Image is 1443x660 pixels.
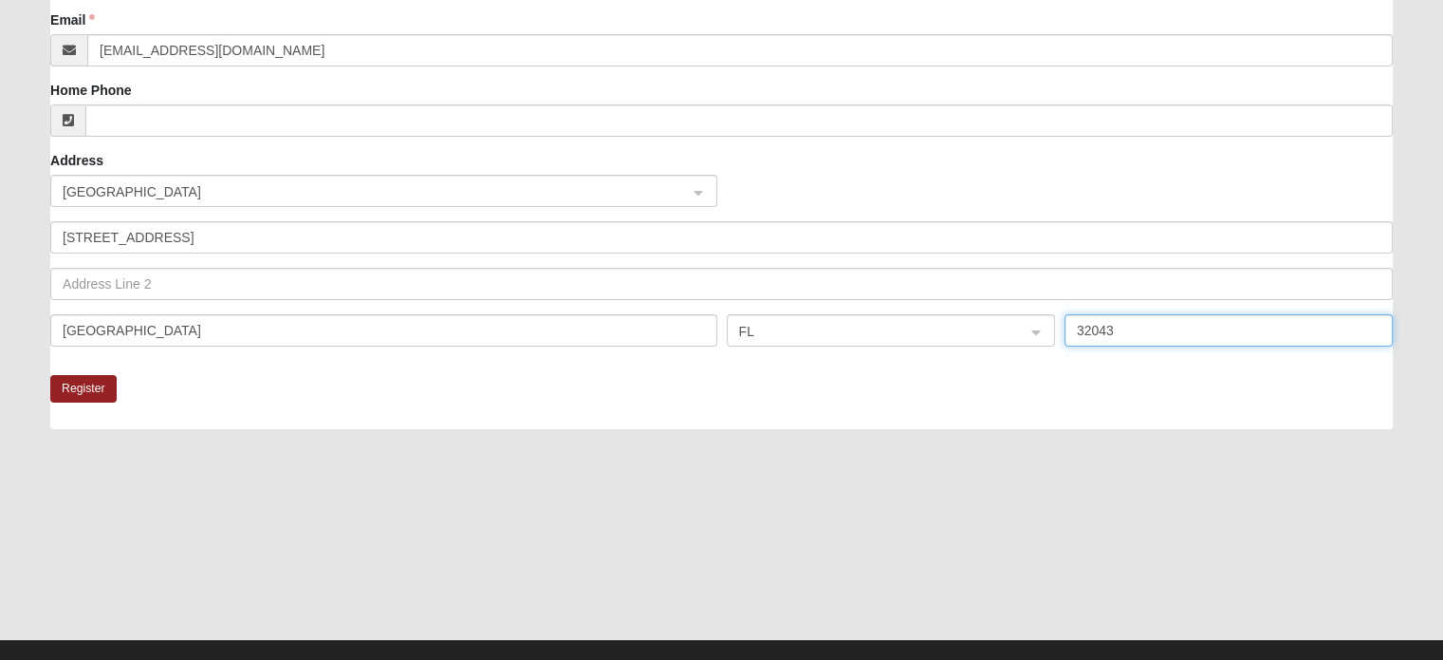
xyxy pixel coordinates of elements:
input: Address Line 2 [50,268,1393,300]
button: Register [50,375,117,403]
label: Home Phone [50,81,132,100]
input: City [50,314,716,347]
span: FL [739,321,1008,342]
label: Address [50,151,103,170]
label: Email [50,10,95,29]
input: Zip [1064,314,1393,347]
input: Address Line 1 [50,221,1393,254]
span: United States [63,181,670,202]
